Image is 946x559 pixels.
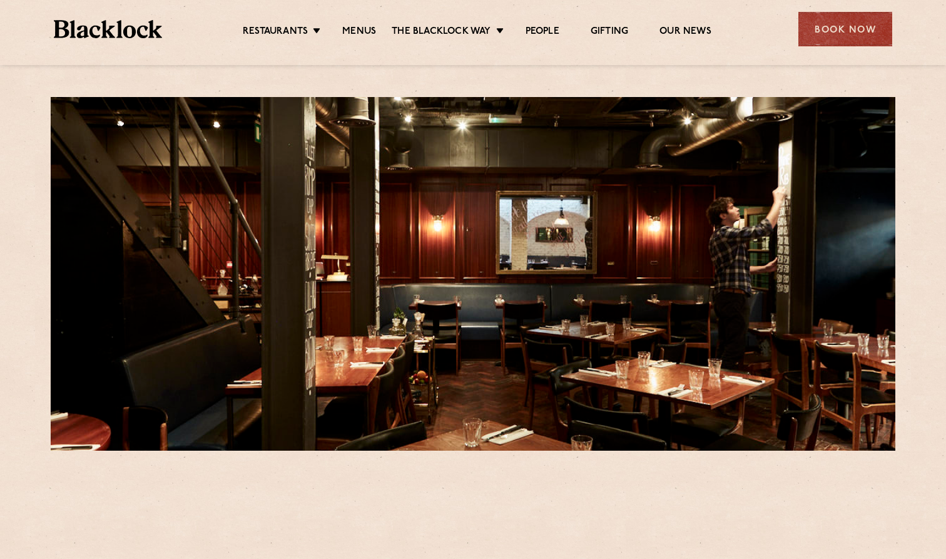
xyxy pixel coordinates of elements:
[392,26,491,39] a: The Blacklock Way
[54,20,162,38] img: BL_Textured_Logo-footer-cropped.svg
[798,12,892,46] div: Book Now
[342,26,376,39] a: Menus
[243,26,308,39] a: Restaurants
[591,26,628,39] a: Gifting
[526,26,559,39] a: People
[659,26,711,39] a: Our News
